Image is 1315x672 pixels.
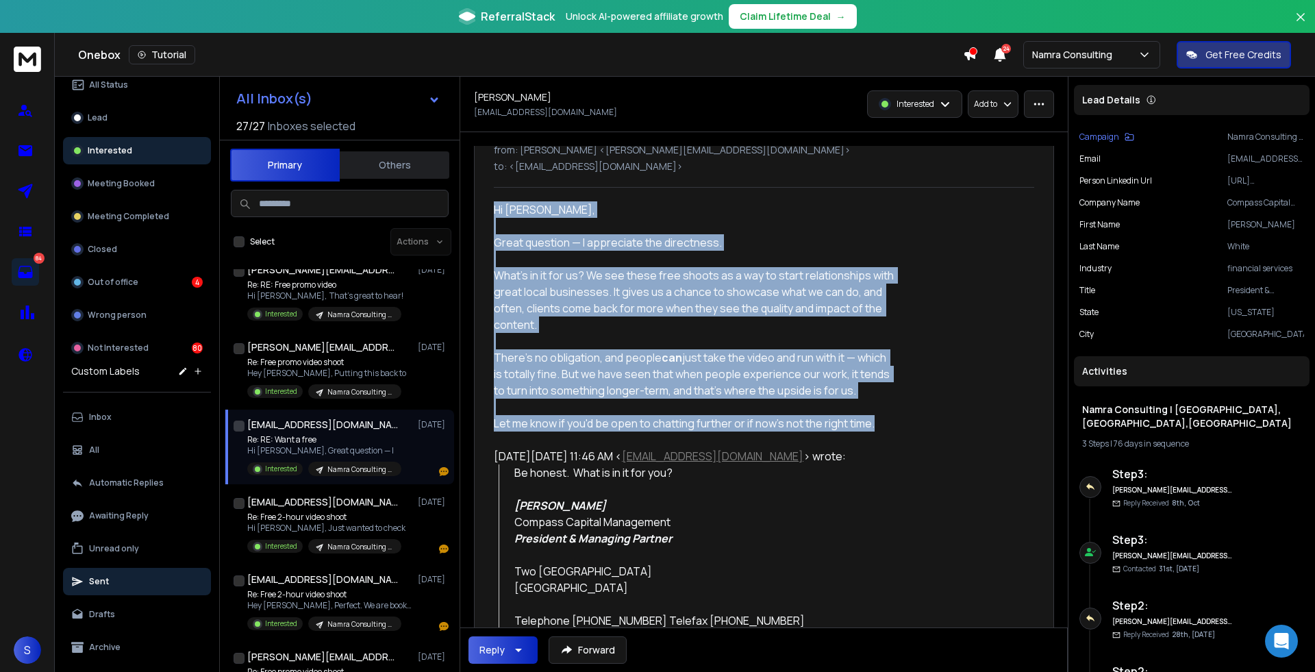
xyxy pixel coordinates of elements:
p: Hey [PERSON_NAME], Perfect. We are booked [247,600,412,611]
button: Close banner [1292,8,1310,41]
button: Meeting Booked [63,170,211,197]
p: Last Name [1079,241,1119,252]
button: Primary [230,149,340,182]
p: [URL][DOMAIN_NAME] [1227,175,1304,186]
button: Sent [63,568,211,595]
p: Title [1079,285,1095,296]
p: Namra Consulting | [GEOGRAPHIC_DATA],[GEOGRAPHIC_DATA],[GEOGRAPHIC_DATA] [327,310,393,320]
p: [US_STATE] [1227,307,1304,318]
p: Interested [265,464,297,474]
button: Reply [468,636,538,664]
p: Archive [89,642,121,653]
p: First Name [1079,219,1120,230]
span: 27 / 27 [236,118,265,134]
button: Claim Lifetime Deal→ [729,4,857,29]
button: Forward [549,636,627,664]
div: Open Intercom Messenger [1265,625,1298,658]
p: Namra Consulting [1032,48,1118,62]
span: 8th, Oct [1172,498,1200,508]
button: Meeting Completed [63,203,211,230]
button: Out of office4 [63,269,211,296]
h1: [PERSON_NAME][EMAIL_ADDRESS][DOMAIN_NAME] +1 [247,650,398,664]
p: Automatic Replies [89,477,164,488]
span: → [836,10,846,23]
p: Email [1079,153,1101,164]
p: [EMAIL_ADDRESS][DOMAIN_NAME] [474,107,617,118]
p: Company Name [1079,197,1140,208]
p: Lead Details [1082,93,1140,107]
h3: Inboxes selected [268,118,355,134]
div: Reply [479,643,505,657]
div: 4 [192,277,203,288]
p: Unlock AI-powered affiliate growth [566,10,723,23]
p: State [1079,307,1099,318]
p: Not Interested [88,343,149,353]
p: Interested [265,541,297,551]
a: [EMAIL_ADDRESS][DOMAIN_NAME] [622,449,803,464]
div: Let me know if you'd be open to chatting further or if now’s not the right time. [494,415,894,432]
p: financial services [1227,263,1304,274]
p: Hi [PERSON_NAME], Just wanted to check [247,523,405,534]
a: 84 [12,258,39,286]
p: Drafts [89,609,115,620]
p: Namra Consulting | [GEOGRAPHIC_DATA],[GEOGRAPHIC_DATA],[GEOGRAPHIC_DATA] [1227,132,1304,142]
button: Interested [63,137,211,164]
span: ReferralStack [481,8,555,25]
p: Hi [PERSON_NAME], That's great to hear! [247,290,403,301]
p: President & Managing Partner [1227,285,1304,296]
h6: Step 3 : [1112,532,1232,548]
p: City [1079,329,1094,340]
button: S [14,636,41,664]
div: | [1082,438,1301,449]
h6: [PERSON_NAME][EMAIL_ADDRESS][DOMAIN_NAME] [1112,617,1232,627]
label: Select [250,236,275,247]
p: Meeting Booked [88,178,155,189]
span: 76 days in sequence [1114,438,1189,449]
button: All Status [63,71,211,99]
p: 84 [34,253,45,264]
button: Unread only [63,535,211,562]
p: Sent [89,576,109,587]
p: Out of office [88,277,138,288]
span: Two [GEOGRAPHIC_DATA] [514,564,652,579]
h6: [PERSON_NAME][EMAIL_ADDRESS][DOMAIN_NAME] [1112,551,1232,561]
button: Get Free Credits [1177,41,1291,69]
p: Re: Free promo video shoot [247,357,406,368]
p: Person Linkedin Url [1079,175,1152,186]
h1: All Inbox(s) [236,92,312,105]
p: [DATE] [418,342,449,353]
p: Meeting Completed [88,211,169,222]
p: White [1227,241,1304,252]
p: All Status [89,79,128,90]
p: Campaign [1079,132,1119,142]
button: Archive [63,634,211,661]
p: Hey [PERSON_NAME], Putting this back to [247,368,406,379]
p: Reply Received [1123,498,1200,508]
span: 3 Steps [1082,438,1109,449]
div: Onebox [78,45,963,64]
button: Drafts [63,601,211,628]
span: 24 [1001,44,1011,53]
span: President & Managing Partner [514,531,672,546]
p: [DATE] [418,574,449,585]
p: [GEOGRAPHIC_DATA] [1227,329,1304,340]
p: [PERSON_NAME] [1227,219,1304,230]
p: Wrong person [88,310,147,321]
h1: [PERSON_NAME] [474,90,551,104]
p: Unread only [89,543,139,554]
button: Automatic Replies [63,469,211,497]
p: Awaiting Reply [89,510,149,521]
p: [DATE] [418,419,449,430]
p: Re: Free 2-hour video shoot [247,589,412,600]
button: Awaiting Reply [63,502,211,530]
h6: [PERSON_NAME][EMAIL_ADDRESS][DOMAIN_NAME] [1112,485,1232,495]
span: 31st, [DATE] [1159,564,1199,573]
p: to: <[EMAIL_ADDRESS][DOMAIN_NAME]> [494,160,1034,173]
button: Tutorial [129,45,195,64]
div: [DATE][DATE] 11:46 AM < > wrote: [494,448,894,464]
p: [DATE] [418,651,449,662]
div: What’s in it for us? We see these free shoots as a way to start relationships with great local bu... [494,267,894,333]
button: Lead [63,104,211,132]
